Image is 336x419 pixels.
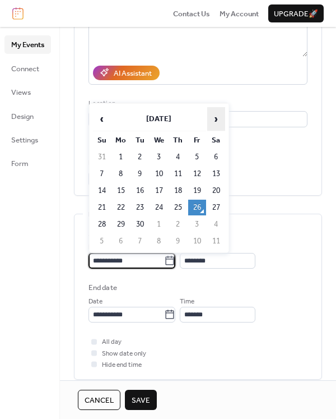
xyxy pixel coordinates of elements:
[4,154,51,172] a: Form
[220,8,259,19] a: My Account
[150,132,168,148] th: We
[93,200,111,215] td: 21
[114,68,152,79] div: AI Assistant
[85,395,114,406] span: Cancel
[188,132,206,148] th: Fr
[131,166,149,182] td: 9
[94,108,110,130] span: ‹
[207,132,225,148] th: Sa
[93,132,111,148] th: Su
[188,233,206,249] td: 10
[93,233,111,249] td: 5
[112,166,130,182] td: 8
[112,233,130,249] td: 6
[169,132,187,148] th: Th
[207,183,225,199] td: 20
[132,395,150,406] span: Save
[150,200,168,215] td: 24
[207,149,225,165] td: 6
[131,217,149,232] td: 30
[93,217,111,232] td: 28
[11,135,38,146] span: Settings
[4,59,51,77] a: Connect
[11,87,31,98] span: Views
[11,111,34,122] span: Design
[169,166,187,182] td: 11
[78,390,120,410] button: Cancel
[188,149,206,165] td: 5
[88,98,305,109] div: Location
[112,183,130,199] td: 15
[112,107,206,131] th: [DATE]
[173,8,210,20] span: Contact Us
[188,166,206,182] td: 12
[169,200,187,215] td: 25
[207,217,225,232] td: 4
[11,63,39,75] span: Connect
[180,296,194,307] span: Time
[131,200,149,215] td: 23
[169,217,187,232] td: 2
[150,149,168,165] td: 3
[169,233,187,249] td: 9
[12,7,24,20] img: logo
[112,132,130,148] th: Mo
[173,8,210,19] a: Contact Us
[112,149,130,165] td: 1
[112,217,130,232] td: 29
[131,132,149,148] th: Tu
[93,66,160,80] button: AI Assistant
[188,200,206,215] td: 26
[88,296,102,307] span: Date
[93,166,111,182] td: 7
[125,390,157,410] button: Save
[4,35,51,53] a: My Events
[188,217,206,232] td: 3
[188,183,206,199] td: 19
[131,183,149,199] td: 16
[93,183,111,199] td: 14
[4,107,51,125] a: Design
[102,360,142,371] span: Hide end time
[102,348,146,360] span: Show date only
[131,149,149,165] td: 2
[112,200,130,215] td: 22
[207,233,225,249] td: 11
[207,200,225,215] td: 27
[131,233,149,249] td: 7
[169,183,187,199] td: 18
[150,166,168,182] td: 10
[11,158,29,169] span: Form
[169,149,187,165] td: 4
[220,8,259,20] span: My Account
[4,83,51,101] a: Views
[4,131,51,149] a: Settings
[102,337,122,348] span: All day
[88,282,117,293] div: End date
[150,183,168,199] td: 17
[150,233,168,249] td: 8
[150,217,168,232] td: 1
[93,149,111,165] td: 31
[207,166,225,182] td: 13
[268,4,324,22] button: Upgrade🚀
[274,8,318,20] span: Upgrade 🚀
[208,108,225,130] span: ›
[11,39,44,50] span: My Events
